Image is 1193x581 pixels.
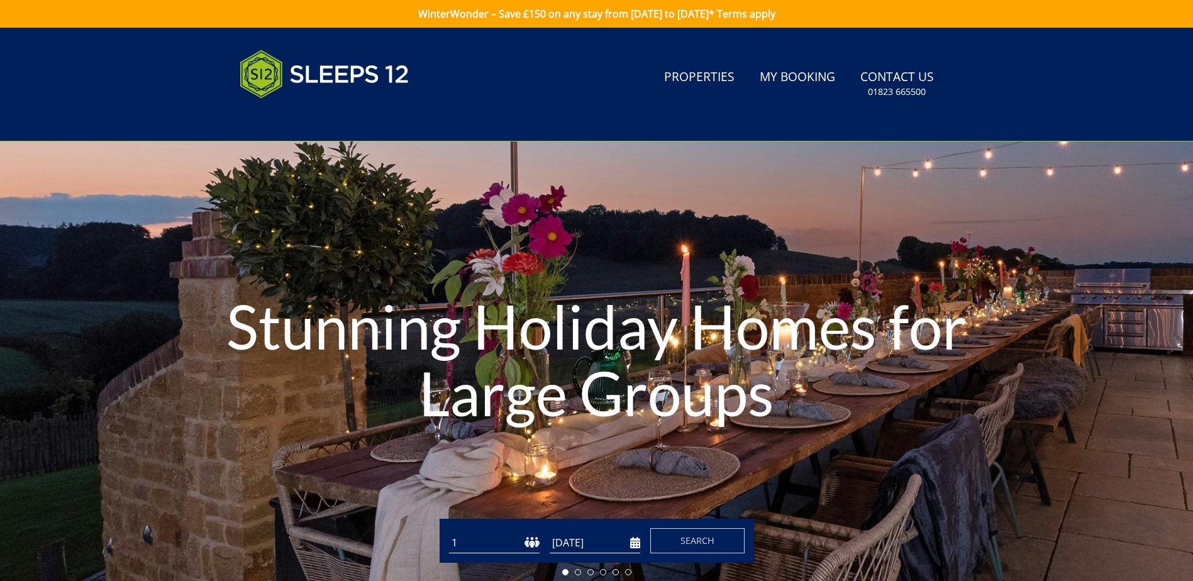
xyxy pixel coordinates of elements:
[650,528,745,553] button: Search
[550,533,640,553] input: Arrival Date
[855,64,939,104] a: Contact Us01823 665500
[240,43,409,106] img: Sleeps 12
[659,64,740,92] a: Properties
[179,268,1014,451] h1: Stunning Holiday Homes for Large Groups
[755,64,840,92] a: My Booking
[233,113,365,124] iframe: Customer reviews powered by Trustpilot
[680,534,714,546] span: Search
[868,86,926,98] small: 01823 665500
